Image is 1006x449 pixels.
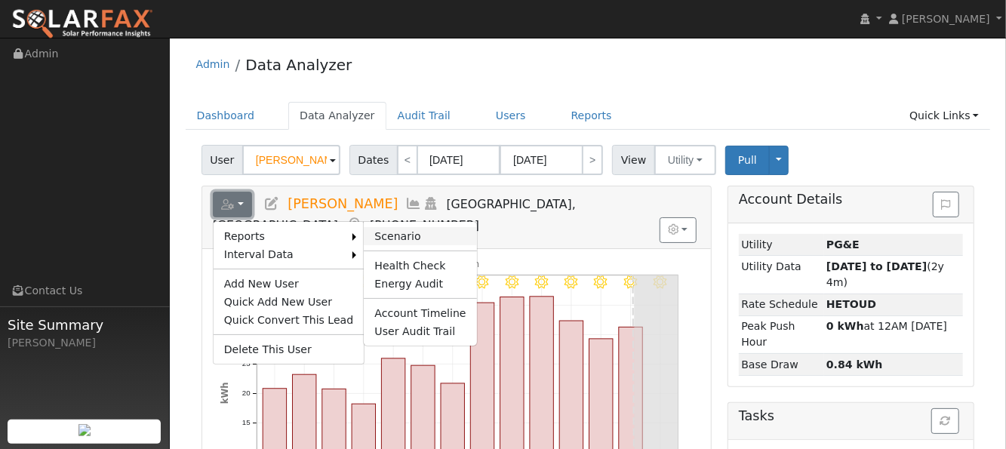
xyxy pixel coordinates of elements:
span: User [202,145,243,175]
a: Users [485,102,537,130]
span: Pull [738,154,757,166]
td: Rate Schedule [739,294,824,315]
i: 8/07 - Clear [505,275,518,289]
a: Add New User [214,275,365,293]
td: Utility [739,234,824,256]
span: Site Summary [8,315,162,335]
text: 20 [242,389,251,397]
a: Audit Trail [386,102,462,130]
a: Data Analyzer [245,56,352,74]
span: [PERSON_NAME] [902,13,990,25]
a: Energy Audit Report [364,275,476,293]
span: (2y 4m) [826,260,944,288]
span: Dates [349,145,398,175]
button: Issue History [933,192,959,217]
a: Health Check Report [364,257,476,275]
td: Peak Push Hour [739,315,824,353]
button: Utility [654,145,716,175]
div: [PERSON_NAME] [8,335,162,351]
span: [GEOGRAPHIC_DATA], [GEOGRAPHIC_DATA] [213,197,576,232]
a: Quick Links [898,102,990,130]
strong: 0 kWh [826,320,864,332]
h5: Tasks [739,408,963,424]
a: Admin [196,58,230,70]
strong: P [826,298,876,310]
button: Pull [725,146,770,175]
a: Map [346,217,362,232]
a: > [582,145,603,175]
a: Reports [214,227,353,245]
span: [PERSON_NAME] [288,196,398,211]
text: kWh [219,382,229,404]
a: Quick Add New User [214,293,365,311]
td: Base Draw [739,353,824,375]
strong: ID: 16628444, authorized: 04/30/25 [826,238,860,251]
button: Refresh [931,408,959,434]
a: < [397,145,418,175]
a: Reports [560,102,623,130]
span: View [612,145,655,175]
i: 8/09 - Clear [565,275,578,289]
i: 8/08 - Clear [535,275,549,289]
i: 8/11 - Clear [624,275,638,289]
a: Delete This User [214,340,365,358]
img: retrieve [78,424,91,436]
input: Select a User [242,145,340,175]
a: Login As (last Never) [423,196,439,211]
td: at 12AM [DATE] [824,315,964,353]
text: 15 [242,418,251,426]
text: Net Consumption 357 kWh [356,259,479,269]
img: SolarFax [11,8,153,40]
a: Interval Data [214,245,353,263]
a: Multi-Series Graph [406,196,423,211]
i: 8/10 - Clear [594,275,608,289]
td: Utility Data [739,256,824,294]
strong: [DATE] to [DATE] [826,260,927,272]
a: User Audit Trail [364,322,476,340]
text: 25 [242,359,251,368]
a: Scenario Report [364,227,476,245]
strong: 0.84 kWh [826,358,883,371]
a: Dashboard [186,102,266,130]
a: Data Analyzer [288,102,386,130]
a: Quick Convert This Lead [214,311,365,329]
span: [PHONE_NUMBER] [370,218,479,232]
h5: Account Details [739,192,963,208]
a: Account Timeline Report [364,304,476,322]
i: 8/06 - Clear [475,275,489,289]
a: Edit User (29261) [263,196,280,211]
